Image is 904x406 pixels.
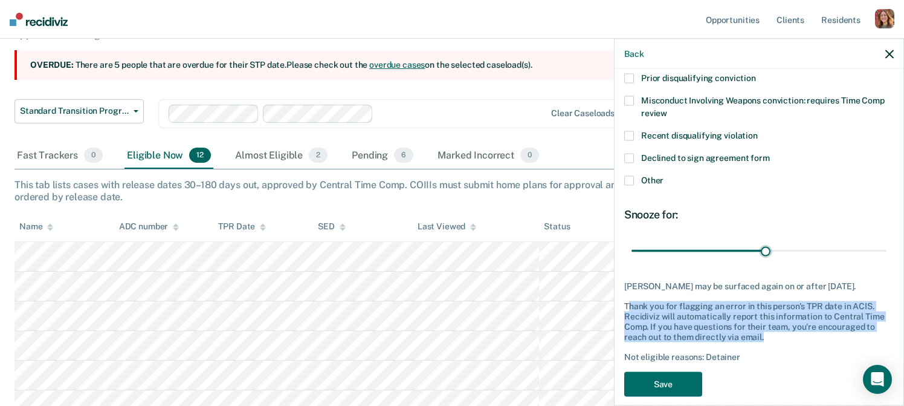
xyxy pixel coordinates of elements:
strong: Overdue: [30,60,74,70]
span: Misconduct Involving Weapons conviction: requires Time Comp review [641,96,885,118]
span: 0 [520,148,539,163]
div: Almost Eligible [233,143,330,169]
div: [PERSON_NAME] may be surfaced again on or after [DATE]. [624,281,894,291]
span: Standard Transition Program Release [20,106,129,116]
div: Last Viewed [418,221,476,232]
div: This tab lists cases with release dates 30–180 days out, approved by Central Time Comp. COIIIs mu... [15,179,889,202]
span: Other [641,175,663,185]
span: Declined to sign agreement form [641,153,770,163]
div: Fast Trackers [15,143,105,169]
section: There are 5 people that are overdue for their STP date. Please check out the on the selected case... [15,50,693,80]
div: SED [318,221,346,232]
div: Status [544,221,570,232]
div: Clear caseloads [551,108,615,119]
div: Marked Incorrect [435,143,541,169]
div: Pending [349,143,416,169]
span: 2 [309,148,328,163]
div: TPR Date [218,221,266,232]
div: Snooze for: [624,208,894,221]
span: 6 [394,148,413,163]
div: Name [19,221,53,232]
a: overdue cases [369,60,425,70]
button: Back [624,48,644,59]
div: Eligible Now [124,143,213,169]
div: ADC number [119,221,179,232]
span: 0 [84,148,103,163]
img: Recidiviz [10,13,68,26]
span: Recent disqualifying violation [641,131,758,140]
span: 12 [189,148,211,163]
div: Open Intercom Messenger [863,365,892,394]
button: Save [624,372,702,397]
span: Prior disqualifying conviction [641,73,756,83]
div: Not eligible reasons: Detainer [624,352,894,362]
div: Thank you for flagging an error in this person's TPR date in ACIS. Recidiviz will automatically r... [624,301,894,342]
